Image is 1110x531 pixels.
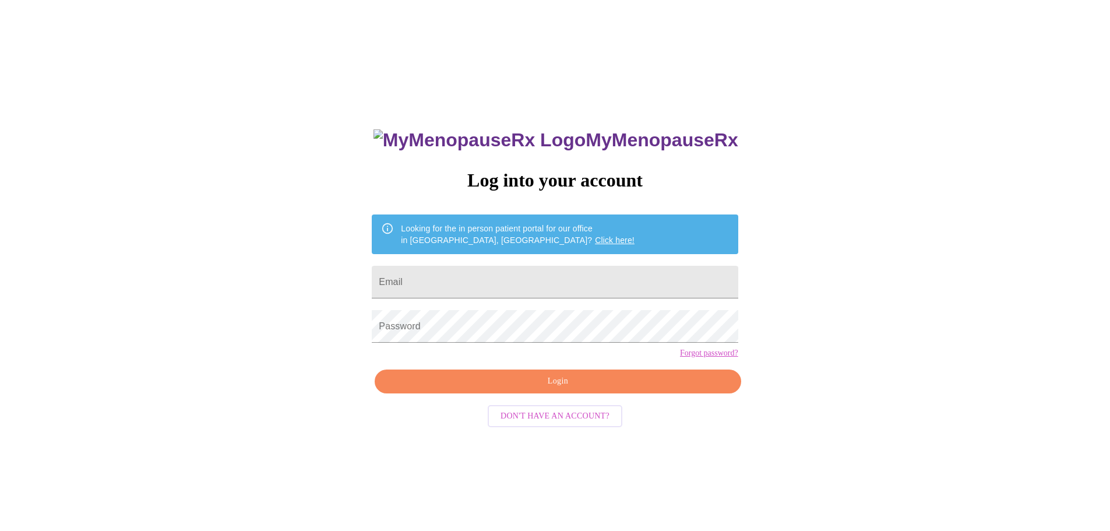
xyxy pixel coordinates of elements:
h3: MyMenopauseRx [373,129,738,151]
span: Login [388,374,727,389]
a: Forgot password? [680,349,738,358]
h3: Log into your account [372,170,738,191]
div: Looking for the in person patient portal for our office in [GEOGRAPHIC_DATA], [GEOGRAPHIC_DATA]? [401,218,635,251]
span: Don't have an account? [501,409,609,424]
button: Login [375,370,741,393]
button: Don't have an account? [488,405,622,428]
a: Don't have an account? [485,410,625,420]
img: MyMenopauseRx Logo [373,129,586,151]
a: Click here! [595,235,635,245]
